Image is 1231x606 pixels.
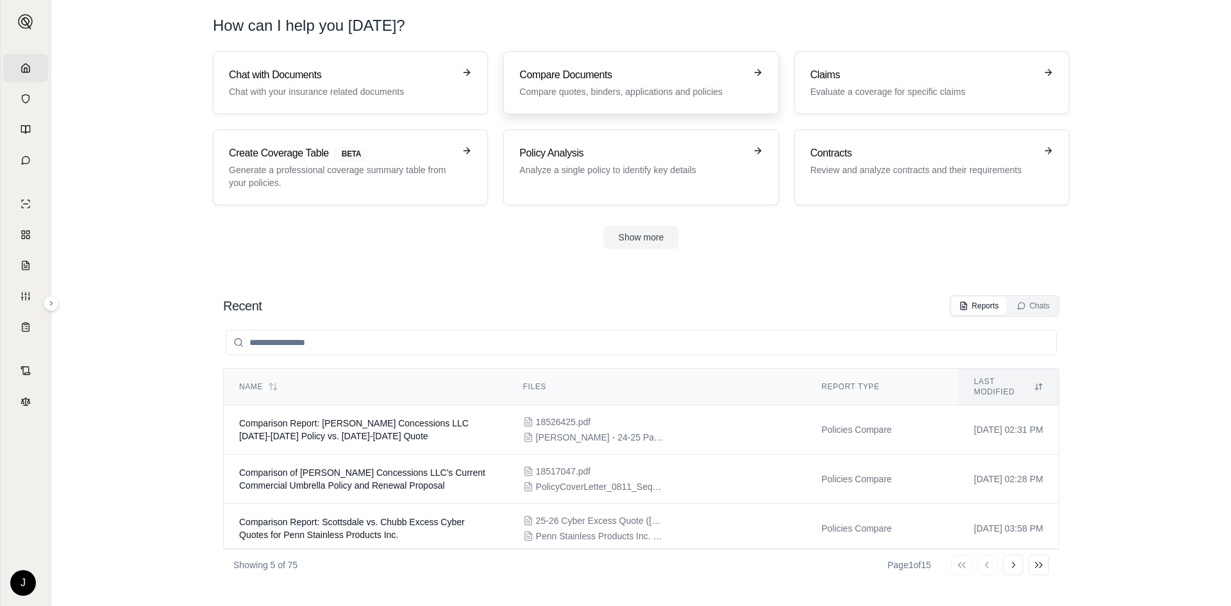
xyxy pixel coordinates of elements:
h3: Create Coverage Table [229,146,454,161]
span: BETA [334,147,369,161]
a: Policy AnalysisAnalyze a single policy to identify key details [503,130,778,205]
th: Report Type [806,369,959,405]
h2: Recent [223,297,262,315]
a: ContractsReview and analyze contracts and their requirements [794,130,1069,205]
td: [DATE] 02:28 PM [959,455,1059,504]
div: Last modified [974,376,1043,397]
h3: Claims [810,67,1035,83]
button: Chats [1009,297,1057,315]
a: Claim Coverage [3,251,48,280]
div: Name [239,382,492,392]
div: Chats [1017,301,1050,311]
button: Show more [603,226,680,249]
a: Policy Comparisons [3,221,48,249]
h1: How can I help you [DATE]? [213,15,405,36]
th: Files [508,369,807,405]
h3: Contracts [810,146,1035,161]
a: Legal Search Engine [3,387,48,416]
span: Comparison of J Mac Concessions LLC's Current Commercial Umbrella Policy and Renewal Proposal [239,467,485,491]
a: Compare DocumentsCompare quotes, binders, applications and policies [503,51,778,114]
div: Reports [959,301,999,311]
span: J Mac - 24-25 Package Policy.pdf [536,431,664,444]
span: 18517047.pdf [536,465,591,478]
a: Chat with DocumentsChat with your insurance related documents [213,51,488,114]
button: Expand sidebar [44,296,59,311]
td: [DATE] 02:31 PM [959,405,1059,455]
h3: Policy Analysis [519,146,744,161]
a: Single Policy [3,190,48,218]
a: Custom Report [3,282,48,310]
div: J [10,570,36,596]
span: Comparison Report: J Mac Concessions LLC 2024-2025 Policy vs. 2025-2026 Quote [239,418,469,441]
p: Showing 5 of 75 [233,559,297,571]
h3: Chat with Documents [229,67,454,83]
a: Documents Vault [3,85,48,113]
p: Chat with your insurance related documents [229,85,454,98]
a: Prompt Library [3,115,48,144]
span: 25-26 Cyber Excess Quote (Scottsdale).pdf [536,514,664,527]
a: Contract Analysis [3,357,48,385]
td: [DATE] 03:58 PM [959,504,1059,553]
p: Review and analyze contracts and their requirements [810,164,1035,176]
img: Expand sidebar [18,14,33,29]
h3: Compare Documents [519,67,744,83]
a: Create Coverage TableBETAGenerate a professional coverage summary table from your policies. [213,130,488,205]
span: PolicyCoverLetter_0811_Seq7_mer_020813.pdf [536,480,664,493]
a: ClaimsEvaluate a coverage for specific claims [794,51,1069,114]
p: Analyze a single policy to identify key details [519,164,744,176]
div: Page 1 of 15 [887,559,931,571]
p: Compare quotes, binders, applications and policies [519,85,744,98]
p: Generate a professional coverage summary table from your policies. [229,164,454,189]
a: Home [3,54,48,82]
p: Evaluate a coverage for specific claims [810,85,1035,98]
td: Policies Compare [806,504,959,553]
td: Policies Compare [806,455,959,504]
td: Policies Compare [806,405,959,455]
span: Comparison Report: Scottsdale vs. Chubb Excess Cyber Quotes for Penn Stainless Products Inc. [239,517,465,540]
button: Expand sidebar [13,9,38,35]
a: Coverage Table [3,313,48,341]
a: Chat [3,146,48,174]
span: 18526425.pdf [536,416,591,428]
button: Reports [951,297,1007,315]
span: Penn Stainless Products Inc. Chubb Excess Quote 2025.pdf [536,530,664,543]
